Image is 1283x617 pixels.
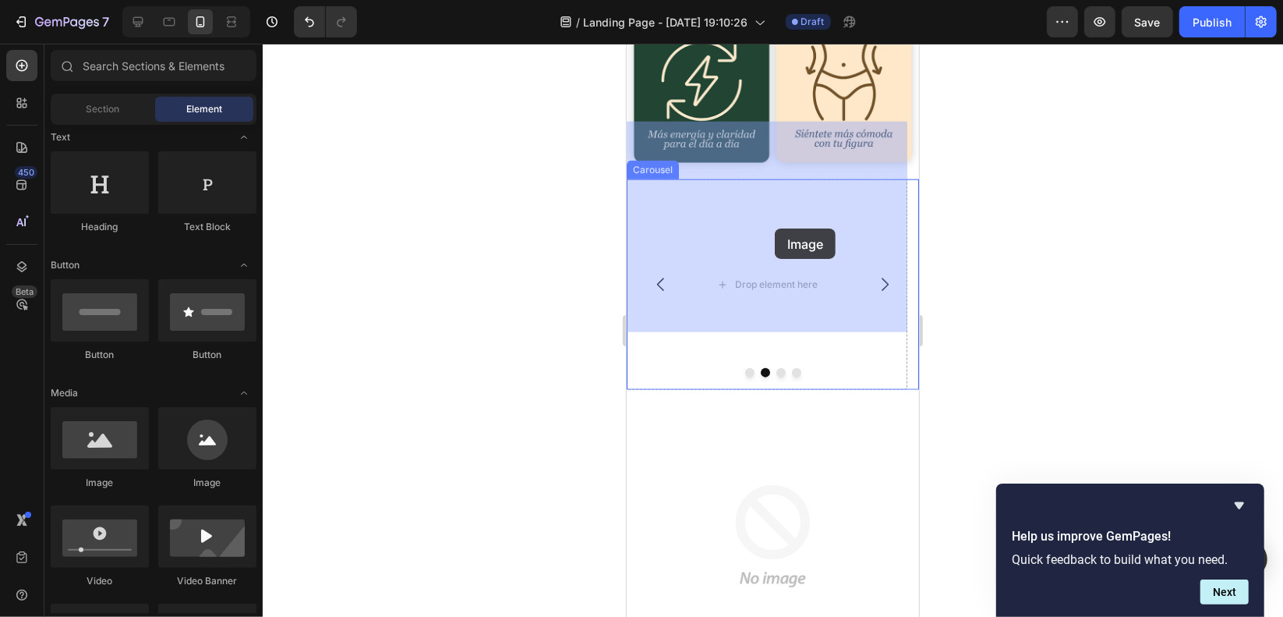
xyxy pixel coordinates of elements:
span: Save [1135,16,1161,29]
p: 7 [102,12,109,31]
div: Help us improve GemPages! [1012,496,1249,605]
div: Image [51,476,149,490]
div: Beta [12,285,37,298]
span: / [577,14,581,30]
iframe: Design area [627,44,919,617]
span: Button [51,258,80,272]
p: Quick feedback to build what you need. [1012,552,1249,567]
div: Publish [1193,14,1232,30]
button: 7 [6,6,116,37]
span: Draft [801,15,825,29]
button: Save [1122,6,1173,37]
span: Element [186,102,222,116]
div: Text Block [158,220,256,234]
span: Media [51,386,78,400]
div: Undo/Redo [294,6,357,37]
div: Heading [51,220,149,234]
div: Button [51,348,149,362]
div: Video [51,574,149,588]
span: Text [51,130,70,144]
span: Toggle open [232,253,256,278]
input: Search Sections & Elements [51,50,256,81]
button: Publish [1179,6,1245,37]
div: Image [158,476,256,490]
div: Video Banner [158,574,256,588]
span: Toggle open [232,125,256,150]
span: Section [87,102,120,116]
div: Button [158,348,256,362]
span: Toggle open [232,381,256,406]
button: Next question [1200,580,1249,605]
span: Landing Page - [DATE] 19:10:26 [584,14,748,30]
button: Hide survey [1230,496,1249,515]
div: 450 [15,166,37,179]
h2: Help us improve GemPages! [1012,527,1249,546]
